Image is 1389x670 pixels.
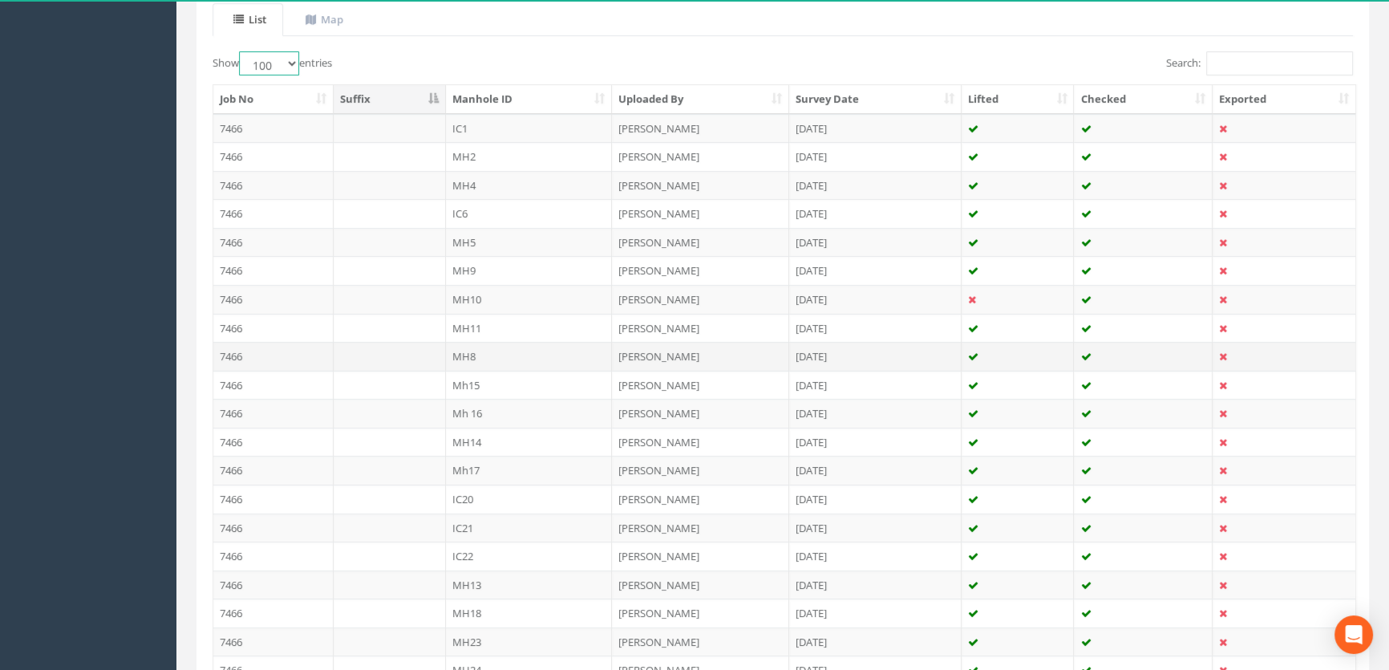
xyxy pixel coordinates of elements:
[446,285,613,314] td: MH10
[334,85,446,114] th: Suffix: activate to sort column descending
[213,171,334,200] td: 7466
[789,171,962,200] td: [DATE]
[789,571,962,599] td: [DATE]
[213,114,334,143] td: 7466
[789,514,962,542] td: [DATE]
[213,627,334,656] td: 7466
[612,485,789,514] td: [PERSON_NAME]
[612,456,789,485] td: [PERSON_NAME]
[213,485,334,514] td: 7466
[789,256,962,285] td: [DATE]
[233,12,266,26] uib-tab-heading: List
[446,514,613,542] td: IC21
[213,285,334,314] td: 7466
[213,314,334,343] td: 7466
[446,314,613,343] td: MH11
[612,114,789,143] td: [PERSON_NAME]
[612,199,789,228] td: [PERSON_NAME]
[446,171,613,200] td: MH4
[789,371,962,400] td: [DATE]
[1206,51,1353,75] input: Search:
[612,256,789,285] td: [PERSON_NAME]
[612,627,789,656] td: [PERSON_NAME]
[213,142,334,171] td: 7466
[446,599,613,627] td: MH18
[446,485,613,514] td: IC20
[612,171,789,200] td: [PERSON_NAME]
[612,514,789,542] td: [PERSON_NAME]
[612,371,789,400] td: [PERSON_NAME]
[962,85,1075,114] th: Lifted: activate to sort column ascending
[789,599,962,627] td: [DATE]
[446,399,613,428] td: Mh 16
[446,371,613,400] td: Mh15
[213,51,332,75] label: Show entries
[446,228,613,257] td: MH5
[612,285,789,314] td: [PERSON_NAME]
[789,627,962,656] td: [DATE]
[285,3,360,36] a: Map
[789,228,962,257] td: [DATE]
[789,285,962,314] td: [DATE]
[612,428,789,457] td: [PERSON_NAME]
[213,342,334,371] td: 7466
[446,142,613,171] td: MH2
[446,571,613,599] td: MH13
[612,142,789,171] td: [PERSON_NAME]
[446,199,613,228] td: IC6
[213,542,334,571] td: 7466
[446,85,613,114] th: Manhole ID: activate to sort column ascending
[446,627,613,656] td: MH23
[446,428,613,457] td: MH14
[213,199,334,228] td: 7466
[789,142,962,171] td: [DATE]
[1166,51,1353,75] label: Search:
[789,485,962,514] td: [DATE]
[612,542,789,571] td: [PERSON_NAME]
[213,256,334,285] td: 7466
[213,399,334,428] td: 7466
[789,85,962,114] th: Survey Date: activate to sort column ascending
[213,428,334,457] td: 7466
[306,12,343,26] uib-tab-heading: Map
[789,428,962,457] td: [DATE]
[213,228,334,257] td: 7466
[213,3,283,36] a: List
[213,514,334,542] td: 7466
[612,342,789,371] td: [PERSON_NAME]
[213,571,334,599] td: 7466
[789,314,962,343] td: [DATE]
[446,542,613,571] td: IC22
[612,599,789,627] td: [PERSON_NAME]
[612,314,789,343] td: [PERSON_NAME]
[612,399,789,428] td: [PERSON_NAME]
[789,199,962,228] td: [DATE]
[612,571,789,599] td: [PERSON_NAME]
[213,599,334,627] td: 7466
[612,228,789,257] td: [PERSON_NAME]
[213,456,334,485] td: 7466
[446,114,613,143] td: IC1
[213,371,334,400] td: 7466
[612,85,789,114] th: Uploaded By: activate to sort column ascending
[789,342,962,371] td: [DATE]
[213,85,334,114] th: Job No: activate to sort column ascending
[446,256,613,285] td: MH9
[1074,85,1213,114] th: Checked: activate to sort column ascending
[789,399,962,428] td: [DATE]
[446,456,613,485] td: Mh17
[789,114,962,143] td: [DATE]
[789,542,962,571] td: [DATE]
[446,342,613,371] td: MH8
[239,51,299,75] select: Showentries
[1334,615,1373,654] div: Open Intercom Messenger
[1213,85,1355,114] th: Exported: activate to sort column ascending
[789,456,962,485] td: [DATE]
